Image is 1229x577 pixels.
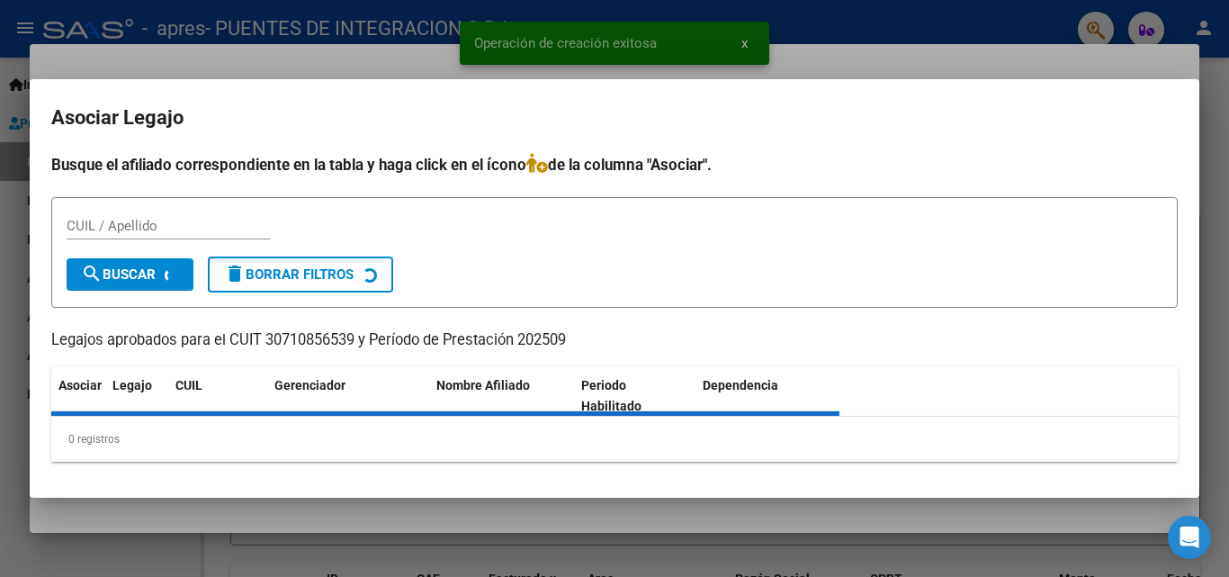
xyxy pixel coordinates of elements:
[168,366,267,426] datatable-header-cell: CUIL
[112,378,152,392] span: Legajo
[267,366,429,426] datatable-header-cell: Gerenciador
[51,417,1178,462] div: 0 registros
[1168,516,1211,559] div: Open Intercom Messenger
[51,153,1178,176] h4: Busque el afiliado correspondiente en la tabla y haga click en el ícono de la columna "Asociar".
[274,378,345,392] span: Gerenciador
[574,366,695,426] datatable-header-cell: Periodo Habilitado
[105,366,168,426] datatable-header-cell: Legajo
[224,266,354,283] span: Borrar Filtros
[81,263,103,284] mat-icon: search
[208,257,393,293] button: Borrar Filtros
[51,329,1178,352] p: Legajos aprobados para el CUIT 30710856539 y Período de Prestación 202509
[436,378,530,392] span: Nombre Afiliado
[51,101,1178,135] h2: Asociar Legajo
[81,266,156,283] span: Buscar
[67,258,193,291] button: Buscar
[58,378,102,392] span: Asociar
[581,378,641,413] span: Periodo Habilitado
[695,366,840,426] datatable-header-cell: Dependencia
[429,366,574,426] datatable-header-cell: Nombre Afiliado
[175,378,202,392] span: CUIL
[224,263,246,284] mat-icon: delete
[703,378,778,392] span: Dependencia
[51,366,105,426] datatable-header-cell: Asociar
